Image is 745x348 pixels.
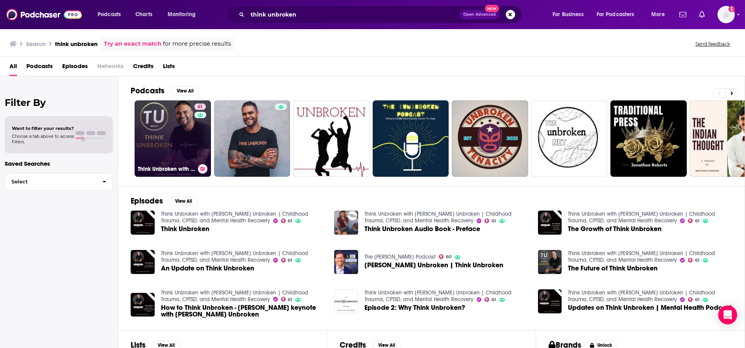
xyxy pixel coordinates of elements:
img: Think Unbroken [131,211,155,235]
a: Michael Unbroken | Think Unbroken [364,262,503,268]
h2: Filter By [5,97,113,108]
a: Think Unbroken [161,226,209,232]
a: Think Unbroken with Michael Unbroken | Childhood Trauma, CPTSD, and Mental Health Recovery [161,289,308,303]
a: The Future of Think Unbroken [538,250,562,274]
a: 61 [484,218,496,223]
a: All [9,60,17,76]
span: 61 [695,298,699,302]
a: Think Unbroken Audio Book - Preface [364,226,480,232]
a: 61Think Unbroken with [PERSON_NAME] Unbroken | Childhood Trauma, CPTSD, and Mental Health Recovery [135,100,211,177]
a: Try an exact match [104,39,161,48]
a: Show notifications dropdown [696,8,708,21]
h3: Search [26,40,46,48]
img: Podchaser - Follow, Share and Rate Podcasts [6,7,82,22]
p: Saved Searches [5,160,113,167]
a: EpisodesView All [131,196,198,206]
img: Michael Unbroken | Think Unbroken [334,250,358,274]
button: Send feedback [693,41,732,47]
img: How to Think Unbroken - AlignCon keynote with Michael Unbroken [131,293,155,317]
span: 61 [492,298,496,302]
button: open menu [592,8,646,21]
span: 61 [288,298,292,302]
button: open menu [92,8,131,21]
span: 61 [695,259,699,262]
button: open menu [646,8,675,21]
img: User Profile [717,6,735,23]
span: Choose a tab above to access filters. [12,133,74,144]
span: Open Advanced [463,13,496,17]
a: The Growth of Think Unbroken [568,226,662,232]
a: Think Unbroken with Michael Unbroken | Childhood Trauma, CPTSD, and Mental Health Recovery [568,289,715,303]
a: Think Unbroken with Michael Unbroken | Childhood Trauma, CPTSD, and Mental Health Recovery [568,211,715,224]
a: Think Unbroken with Michael Unbroken | Childhood Trauma, CPTSD, and Mental Health Recovery [364,211,512,224]
span: For Podcasters [597,9,634,20]
a: The Future of Think Unbroken [568,265,658,272]
a: Podcasts [26,60,53,76]
span: 61 [288,259,292,262]
img: Think Unbroken Audio Book - Preface [334,211,358,235]
a: 61 [281,218,292,223]
a: Episodes [62,60,88,76]
a: Think Unbroken with Michael Unbroken | Childhood Trauma, CPTSD, and Mental Health Recovery [161,250,308,263]
span: Credits [133,60,153,76]
button: Open AdvancedNew [460,10,499,19]
button: View All [169,196,198,206]
img: An Update on Think Unbroken [131,250,155,274]
a: An Update on Think Unbroken [161,265,254,272]
span: How to Think Unbroken - [PERSON_NAME] keynote with [PERSON_NAME] Unbroken [161,304,325,318]
a: 61 [281,297,292,302]
input: Search podcasts, credits, & more... [248,8,460,21]
a: 61 [688,297,699,302]
span: 60 [446,255,451,259]
span: for more precise results [163,39,231,48]
span: Logged in as EvolveMKD [717,6,735,23]
a: 61 [194,104,206,110]
a: 61 [281,258,292,263]
div: Search podcasts, credits, & more... [233,6,529,24]
span: Lists [163,60,175,76]
a: Think Unbroken with Michael Unbroken | Childhood Trauma, CPTSD, and Mental Health Recovery [161,211,308,224]
span: 61 [288,219,292,223]
img: The Growth of Think Unbroken [538,211,562,235]
h2: Episodes [131,196,163,206]
h2: Podcasts [131,86,165,96]
button: Select [5,173,113,191]
a: 60 [439,254,451,259]
span: More [651,9,665,20]
span: Select [5,179,96,184]
span: 61 [695,219,699,223]
span: New [485,5,499,12]
button: View All [171,86,199,96]
a: How to Think Unbroken - AlignCon keynote with Michael Unbroken [161,304,325,318]
span: Episode 2: Why Think Unbroken? [364,304,465,311]
a: Think Unbroken with Michael Unbroken | Childhood Trauma, CPTSD, and Mental Health Recovery [364,289,512,303]
span: Monitoring [168,9,196,20]
a: 61 [688,258,699,263]
span: 61 [198,103,203,111]
div: Open Intercom Messenger [718,305,737,324]
h3: Think Unbroken with [PERSON_NAME] Unbroken | Childhood Trauma, CPTSD, and Mental Health Recovery [138,166,195,172]
a: Updates on Think Unbroken | Mental Health Podcast [568,304,732,311]
a: 61 [484,297,496,302]
a: The Jon Gordon Podcast [364,254,436,260]
img: Episode 2: Why Think Unbroken? [334,289,358,313]
a: Updates on Think Unbroken | Mental Health Podcast [538,289,562,313]
span: Want to filter your results? [12,126,74,131]
svg: Add a profile image [728,6,735,12]
a: Show notifications dropdown [676,8,690,21]
a: PodcastsView All [131,86,199,96]
span: [PERSON_NAME] Unbroken | Think Unbroken [364,262,503,268]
